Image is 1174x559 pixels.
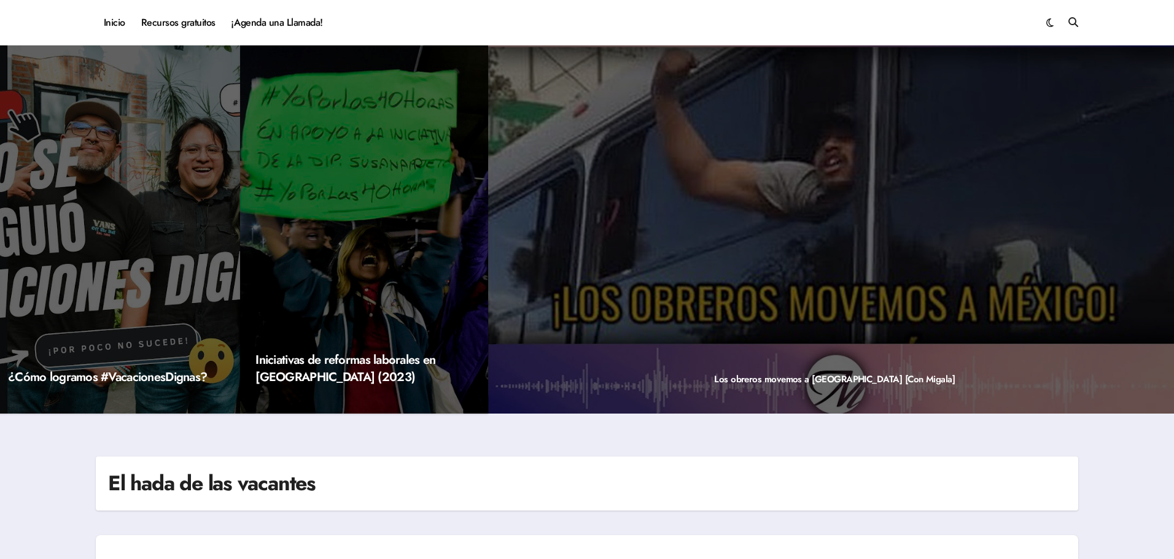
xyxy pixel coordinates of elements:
a: ¿Cómo logramos #VacacionesDignas? [8,368,207,386]
h1: El hada de las vacantes [108,469,316,498]
a: Iniciativas de reformas laborales en [GEOGRAPHIC_DATA] (2023) [255,351,435,386]
a: Los obreros movemos a [GEOGRAPHIC_DATA] [Con Migala] [714,372,955,386]
a: Inicio [96,6,133,39]
a: ¡Agenda una Llamada! [224,6,331,39]
a: Recursos gratuitos [133,6,224,39]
